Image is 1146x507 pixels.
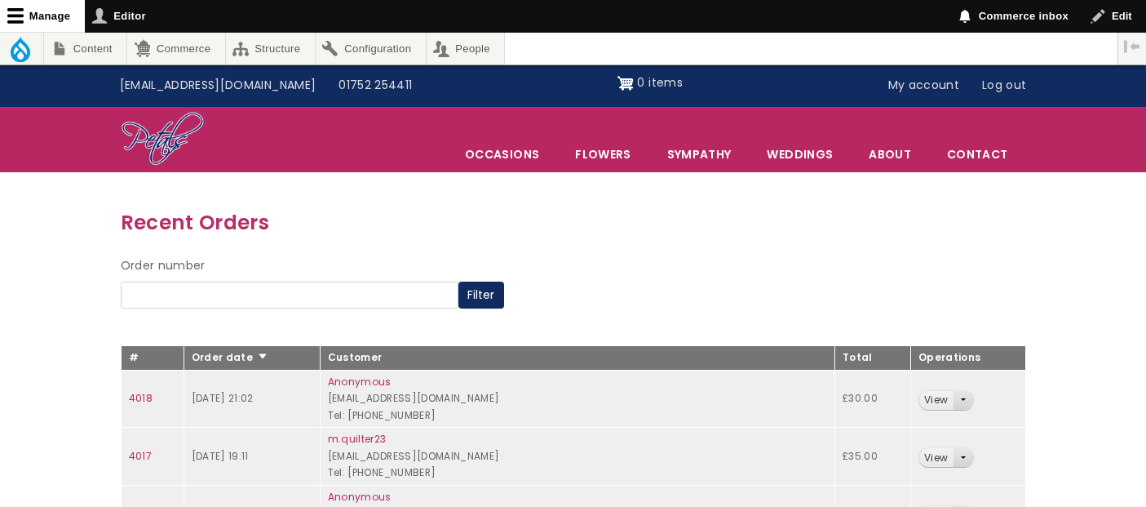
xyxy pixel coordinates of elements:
[852,137,928,171] a: About
[316,33,426,64] a: Configuration
[750,137,850,171] span: Weddings
[971,70,1038,101] a: Log out
[835,346,911,371] th: Total
[448,137,556,171] span: Occasions
[192,449,249,463] time: [DATE] 19:11
[650,137,749,171] a: Sympathy
[835,370,911,428] td: £30.00
[558,137,648,171] a: Flowers
[121,346,184,371] th: #
[637,74,682,91] span: 0 items
[919,448,953,467] a: View
[127,33,224,64] a: Commerce
[320,346,834,371] th: Customer
[617,70,683,96] a: Shopping cart 0 items
[919,391,953,410] a: View
[458,282,504,309] button: Filter
[192,350,269,364] a: Order date
[1118,33,1146,60] button: Vertical orientation
[320,370,834,428] td: [EMAIL_ADDRESS][DOMAIN_NAME] Tel: [PHONE_NUMBER]
[44,33,126,64] a: Content
[328,432,387,446] a: m.quilter23
[930,137,1024,171] a: Contact
[121,111,205,168] img: Home
[910,346,1025,371] th: Operations
[320,428,834,486] td: [EMAIL_ADDRESS][DOMAIN_NAME] Tel: [PHONE_NUMBER]
[877,70,971,101] a: My account
[617,70,634,96] img: Shopping cart
[121,256,206,276] label: Order number
[129,391,153,405] a: 4018
[328,375,392,389] a: Anonymous
[108,70,328,101] a: [EMAIL_ADDRESS][DOMAIN_NAME]
[129,449,152,463] a: 4017
[427,33,505,64] a: People
[226,33,315,64] a: Structure
[327,70,423,101] a: 01752 254411
[328,490,392,504] a: Anonymous
[121,207,1026,238] h3: Recent Orders
[835,428,911,486] td: £35.00
[192,391,254,405] time: [DATE] 21:02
